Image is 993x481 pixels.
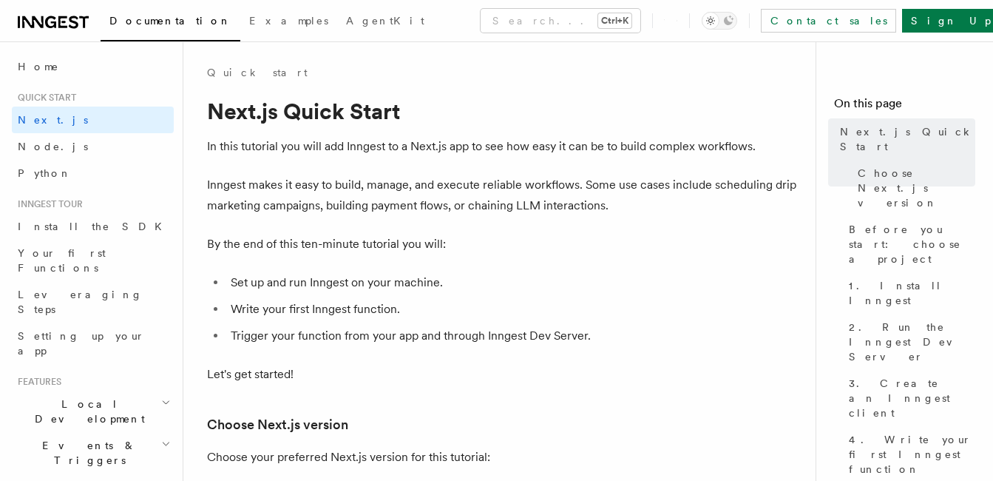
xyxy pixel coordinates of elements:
p: Choose your preferred Next.js version for this tutorial: [207,447,799,468]
li: Set up and run Inngest on your machine. [226,272,799,293]
a: Choose Next.js version [207,414,348,435]
li: Trigger your function from your app and through Inngest Dev Server. [226,326,799,346]
span: Leveraging Steps [18,289,143,315]
a: Node.js [12,133,174,160]
a: Leveraging Steps [12,281,174,323]
button: Events & Triggers [12,432,174,474]
a: 3. Create an Inngest client [843,370,975,426]
span: Inngest tour [12,198,83,210]
span: AgentKit [346,15,424,27]
a: Examples [240,4,337,40]
span: 1. Install Inngest [849,278,975,308]
p: Let's get started! [207,364,799,385]
span: Home [18,59,59,74]
a: Next.js Quick Start [834,118,975,160]
h4: On this page [834,95,975,118]
a: Next.js [12,107,174,133]
a: Install the SDK [12,213,174,240]
a: Python [12,160,174,186]
p: In this tutorial you will add Inngest to a Next.js app to see how easy it can be to build complex... [207,136,799,157]
kbd: Ctrl+K [598,13,631,28]
a: Home [12,53,174,80]
p: By the end of this ten-minute tutorial you will: [207,234,799,255]
span: Before you start: choose a project [849,222,975,266]
a: Choose Next.js version [852,160,975,216]
span: Documentation [109,15,231,27]
a: 1. Install Inngest [843,272,975,314]
span: Quick start [12,92,76,104]
span: 4. Write your first Inngest function [849,432,975,477]
span: Local Development [12,397,161,426]
span: Node.js [18,141,88,152]
span: Next.js Quick Start [840,124,975,154]
a: Quick start [207,65,308,80]
button: Search...Ctrl+K [481,9,640,33]
a: 2. Run the Inngest Dev Server [843,314,975,370]
span: Your first Functions [18,247,106,274]
h1: Next.js Quick Start [207,98,799,124]
span: Examples [249,15,328,27]
span: Events & Triggers [12,438,161,468]
a: Setting up your app [12,323,174,364]
span: Install the SDK [18,221,171,232]
span: Choose Next.js version [858,166,975,210]
a: Before you start: choose a project [843,216,975,272]
a: Your first Functions [12,240,174,281]
span: 3. Create an Inngest client [849,376,975,420]
span: 2. Run the Inngest Dev Server [849,320,975,364]
button: Toggle dark mode [702,12,737,30]
span: Next.js [18,114,88,126]
li: Write your first Inngest function. [226,299,799,320]
a: AgentKit [337,4,433,40]
span: Python [18,167,72,179]
a: Documentation [101,4,240,41]
span: Features [12,376,61,388]
button: Local Development [12,391,174,432]
a: Contact sales [761,9,896,33]
p: Inngest makes it easy to build, manage, and execute reliable workflows. Some use cases include sc... [207,175,799,216]
span: Setting up your app [18,330,145,357]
